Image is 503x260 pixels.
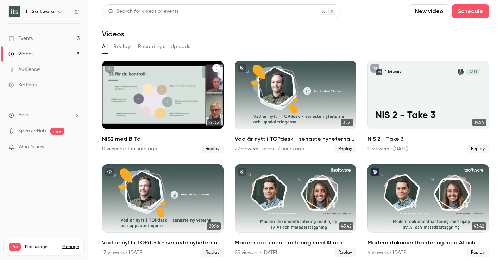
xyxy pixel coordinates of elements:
[108,8,178,15] div: Search for videos or events
[102,135,224,143] h2: NIS2 med BiTa
[18,111,29,119] span: Help
[102,4,489,256] section: Videos
[339,222,353,230] span: 43:42
[50,128,64,135] span: new
[235,238,356,247] h2: Modern dokumenthantering med AI och metadatataggning
[8,81,37,89] div: Settings
[105,167,114,176] button: unpublished
[26,8,54,15] h6: IT Software
[207,119,221,126] span: 41:33
[384,70,401,74] p: IT Software
[102,61,224,153] li: NIS2 med BiTa
[235,61,356,153] li: Vad är nytt i TOPdesk - senaste nyheterna och uppdateringarna
[367,238,489,247] h2: Modern dokumenthantering med AI och metadatataggning
[8,111,80,119] li: help-dropdown-opener
[102,41,108,52] button: All
[102,249,143,256] div: 13 viewers • [DATE]
[235,164,356,257] a: 43:42Modern dokumenthantering med AI och metadatataggning25 viewers • [DATE]Replay
[62,244,79,250] a: Manage
[334,248,356,257] span: Replay
[238,64,247,73] button: unpublished
[235,61,356,153] a: 31:51Vad är nytt i TOPdesk - senaste nyheterna och uppdateringarna22 viewers • about 2 hours agoR...
[376,110,480,121] p: NIS 2 - Take 3
[452,4,489,18] button: Schedule
[409,4,449,18] button: New video
[367,249,407,256] div: 4 viewers • [DATE]
[18,143,45,151] span: What's new
[367,164,489,257] a: 43:42Modern dokumenthantering med AI och metadatataggning4 viewers • [DATE]Replay
[113,41,132,52] button: Replays
[370,167,379,176] button: published
[102,164,224,257] li: Vad är nytt i TOPdesk - senaste nyheterna och uppdateringarna
[25,244,58,250] span: Plan usage
[138,41,165,52] button: Recordings
[235,135,356,143] h2: Vad är nytt i TOPdesk - senaste nyheterna och uppdateringarna
[102,164,224,257] a: 20:16Vad är nytt i TOPdesk - senaste nyheterna och uppdateringarna13 viewers • [DATE]Replay
[466,69,481,75] span: [DATE]
[467,145,489,153] span: Replay
[71,144,80,150] iframe: Noticeable Trigger
[341,119,353,126] span: 31:51
[367,135,489,143] h2: NIS 2 - Take 3
[8,35,33,42] div: Events
[370,64,379,73] button: unpublished
[458,69,464,75] img: Kenny Sandberg
[367,145,408,152] div: 0 viewers • [DATE]
[207,222,221,230] span: 20:16
[8,66,40,73] div: Audience
[18,127,46,135] a: SpeakerHub
[367,164,489,257] li: Modern dokumenthantering med AI och metadatataggning
[201,145,224,153] span: Replay
[238,167,247,176] button: unpublished
[235,249,277,256] div: 25 viewers • [DATE]
[472,222,486,230] span: 43:42
[171,41,190,52] button: Uploads
[467,248,489,257] span: Replay
[105,64,114,73] button: unpublished
[201,248,224,257] span: Replay
[367,61,489,153] li: NIS 2 - Take 3
[102,30,124,38] h1: Videos
[367,61,489,153] a: NIS 2 - Take 3 IT SoftwareKenny Sandberg[DATE]NIS 2 - Take 319:54NIS 2 - Take 30 viewers • [DATE]...
[102,238,224,247] h2: Vad är nytt i TOPdesk - senaste nyheterna och uppdateringarna
[235,145,304,152] div: 22 viewers • about 2 hours ago
[9,243,21,251] span: Pro
[102,61,224,153] a: 41:33NIS2 med BiTa0 viewers • 1 minute agoReplay
[102,145,157,152] div: 0 viewers • 1 minute ago
[9,6,20,17] img: IT Software
[334,145,356,153] span: Replay
[235,164,356,257] li: Modern dokumenthantering med AI och metadatataggning
[8,50,33,58] div: Videos
[472,119,486,126] span: 19:54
